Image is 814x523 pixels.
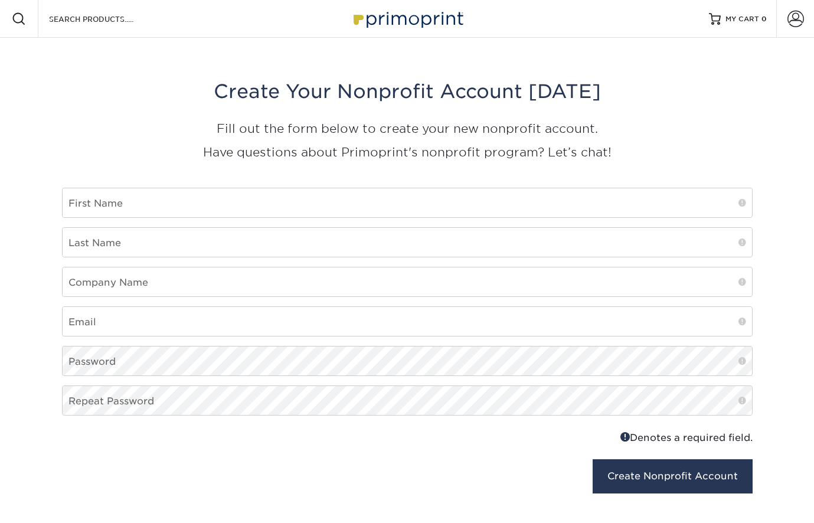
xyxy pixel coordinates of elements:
p: Fill out the form below to create your new nonprofit account. Have questions about Primoprint's n... [62,117,753,164]
input: SEARCH PRODUCTS..... [48,12,163,26]
div: Denotes a required field. [416,430,753,445]
h3: Create Your Nonprofit Account [DATE] [62,80,753,103]
span: 0 [761,15,767,23]
span: MY CART [725,14,759,24]
button: Create Nonprofit Account [593,459,753,493]
img: Primoprint [348,6,466,31]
